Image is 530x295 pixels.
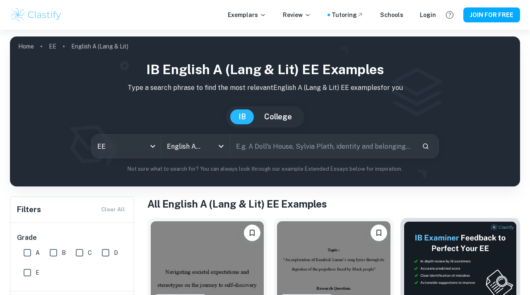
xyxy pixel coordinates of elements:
button: JOIN FOR FREE [463,7,520,22]
img: profile cover [10,36,520,186]
img: Clastify logo [10,7,63,23]
p: English A (Lang & Lit) [71,42,128,51]
button: Please log in to bookmark exemplars [371,225,387,241]
span: B [62,248,66,257]
p: Exemplars [228,10,266,19]
button: IB [230,109,254,124]
a: Schools [380,10,403,19]
div: EE [92,135,161,158]
button: Open [215,140,227,152]
a: Login [420,10,436,19]
span: C [88,248,92,257]
a: Tutoring [332,10,364,19]
span: A [36,248,40,257]
button: Help and Feedback [443,8,457,22]
h6: Filters [17,204,41,215]
span: E [36,268,39,277]
button: College [256,109,300,124]
p: Not sure what to search for? You can always look through our example Extended Essays below for in... [17,165,513,173]
span: D [114,248,118,257]
h1: All English A (Lang & Lit) EE Examples [147,196,520,211]
a: Home [18,41,34,52]
button: Please log in to bookmark exemplars [244,225,260,241]
input: E.g. A Doll's House, Sylvia Plath, identity and belonging... [230,135,415,158]
button: Search [419,139,433,153]
a: EE [49,41,56,52]
p: Type a search phrase to find the most relevant English A (Lang & Lit) EE examples for you [17,83,513,93]
h6: Grade [17,233,128,243]
h1: IB English A (Lang & Lit) EE examples [17,60,513,80]
p: Review [283,10,311,19]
